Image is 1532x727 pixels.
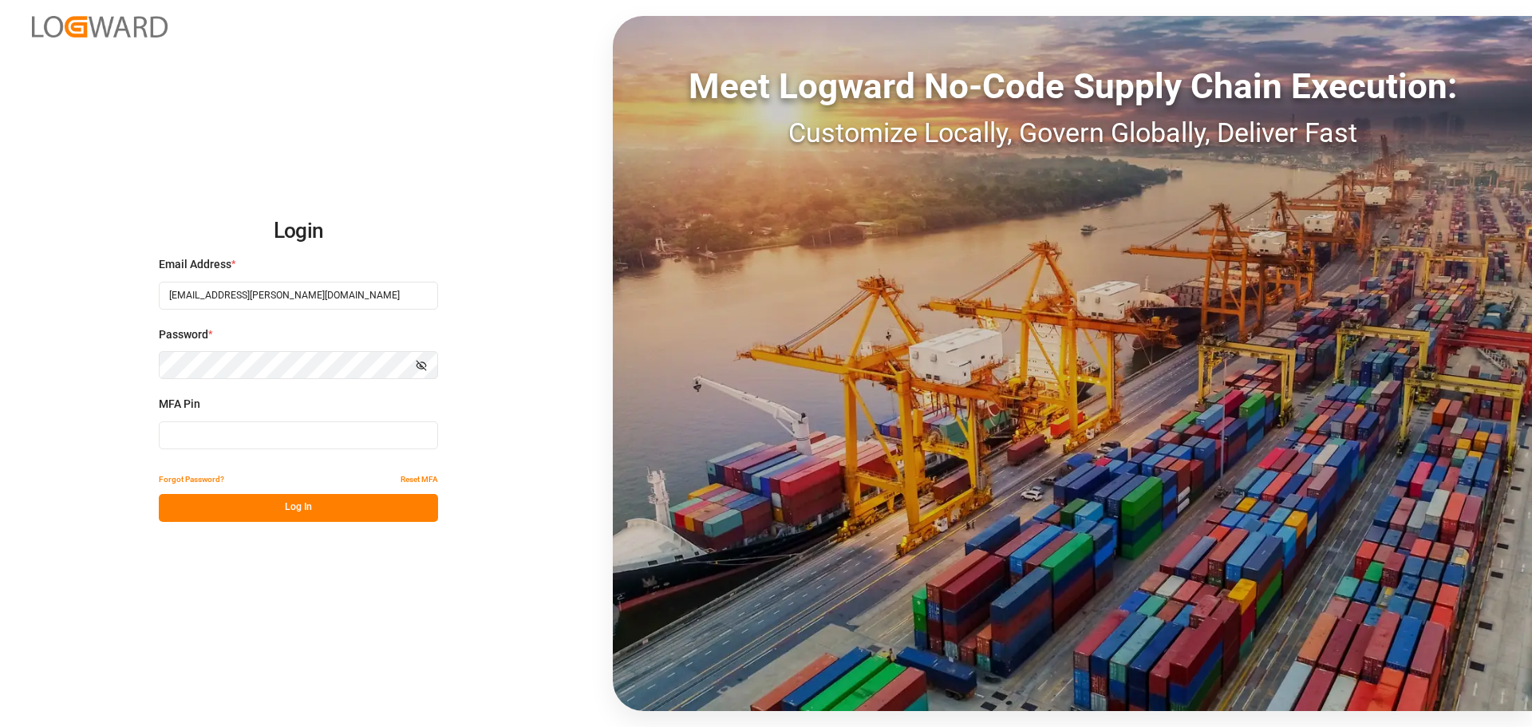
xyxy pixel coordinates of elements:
span: Password [159,326,208,343]
button: Reset MFA [401,466,438,494]
button: Forgot Password? [159,466,224,494]
span: Email Address [159,256,231,273]
button: Log In [159,494,438,522]
h2: Login [159,206,438,257]
div: Meet Logward No-Code Supply Chain Execution: [613,60,1532,113]
div: Customize Locally, Govern Globally, Deliver Fast [613,113,1532,153]
img: Logward_new_orange.png [32,16,168,38]
input: Enter your email [159,282,438,310]
span: MFA Pin [159,396,200,413]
